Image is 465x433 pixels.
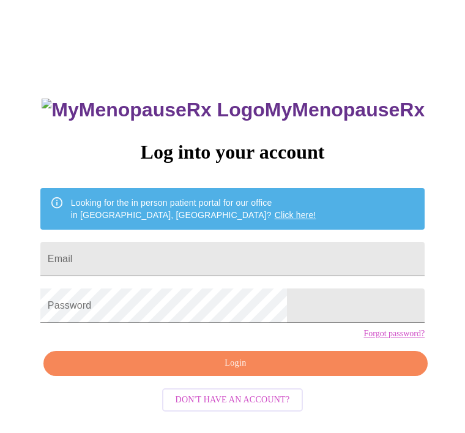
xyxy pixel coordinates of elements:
img: MyMenopauseRx Logo [42,99,264,121]
span: Don't have an account? [176,393,290,408]
button: Login [43,351,428,376]
h3: MyMenopauseRx [42,99,425,121]
div: Looking for the in person patient portal for our office in [GEOGRAPHIC_DATA], [GEOGRAPHIC_DATA]? [71,192,316,226]
span: Login [58,356,414,371]
button: Don't have an account? [162,388,303,412]
a: Forgot password? [363,329,425,339]
h3: Log into your account [40,141,425,164]
a: Don't have an account? [159,394,307,404]
a: Click here! [275,210,316,220]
